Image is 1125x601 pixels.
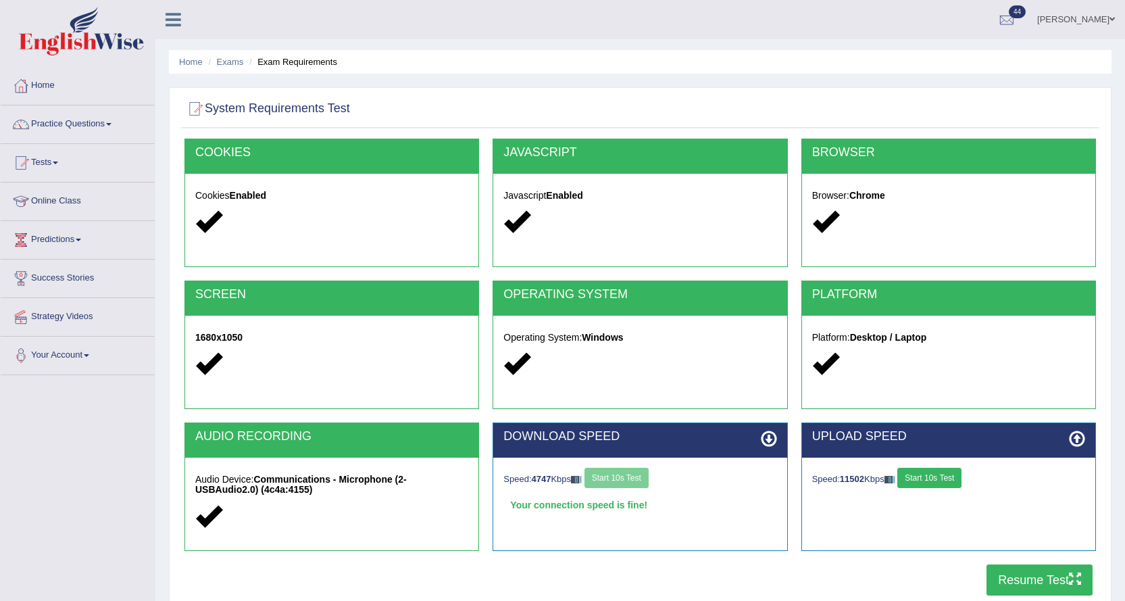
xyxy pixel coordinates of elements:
[1,260,155,293] a: Success Stories
[195,475,468,496] h5: Audio Device:
[1,105,155,139] a: Practice Questions
[532,474,551,484] strong: 4747
[503,430,776,443] h2: DOWNLOAD SPEED
[850,332,927,343] strong: Desktop / Laptop
[503,333,776,343] h5: Operating System:
[1,67,155,101] a: Home
[1,298,155,332] a: Strategy Videos
[849,190,885,201] strong: Chrome
[503,288,776,302] h2: OPERATING SYSTEM
[179,57,203,67] a: Home
[986,564,1093,596] button: Resume Test
[546,190,582,201] strong: Enabled
[195,288,468,302] h2: SCREEN
[884,476,895,483] img: ajax-loader-fb-connection.gif
[503,468,776,491] div: Speed: Kbps
[812,333,1085,343] h5: Platform:
[195,474,407,495] strong: Communications - Microphone (2- USBAudio2.0) (4c4a:4155)
[217,57,244,67] a: Exams
[503,191,776,201] h5: Javascript
[812,146,1085,160] h2: BROWSER
[195,332,243,343] strong: 1680x1050
[1,221,155,255] a: Predictions
[840,474,864,484] strong: 11502
[1,337,155,370] a: Your Account
[1,183,155,216] a: Online Class
[195,146,468,160] h2: COOKIES
[503,495,776,515] div: Your connection speed is fine!
[812,191,1085,201] h5: Browser:
[1009,5,1026,18] span: 44
[230,190,266,201] strong: Enabled
[246,55,337,68] li: Exam Requirements
[897,468,961,488] button: Start 10s Test
[195,430,468,443] h2: AUDIO RECORDING
[812,288,1085,302] h2: PLATFORM
[195,191,468,201] h5: Cookies
[571,476,582,483] img: ajax-loader-fb-connection.gif
[812,430,1085,443] h2: UPLOAD SPEED
[503,146,776,160] h2: JAVASCRIPT
[1,144,155,178] a: Tests
[812,468,1085,491] div: Speed: Kbps
[582,332,623,343] strong: Windows
[184,99,350,119] h2: System Requirements Test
